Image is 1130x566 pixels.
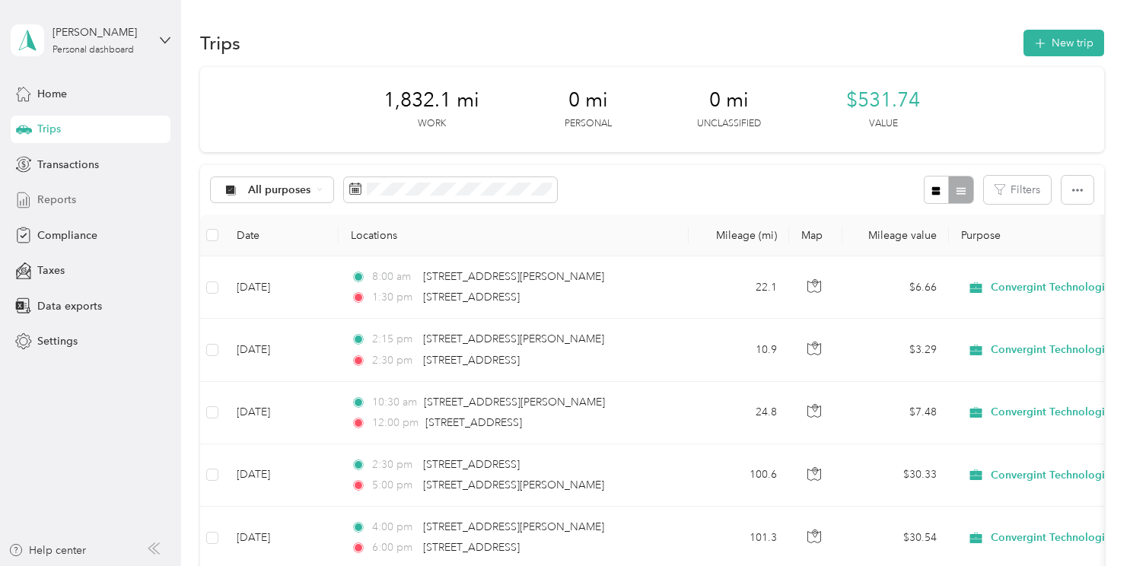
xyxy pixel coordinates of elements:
[372,539,415,556] span: 6:00 pm
[372,352,415,369] span: 2:30 pm
[991,531,1116,545] span: Convergint Technologies
[842,319,949,381] td: $3.29
[372,394,417,411] span: 10:30 am
[424,396,605,409] span: [STREET_ADDRESS][PERSON_NAME]
[842,215,949,256] th: Mileage value
[372,269,415,285] span: 8:00 am
[423,270,604,283] span: [STREET_ADDRESS][PERSON_NAME]
[991,281,1116,294] span: Convergint Technologies
[568,88,608,113] span: 0 mi
[53,24,148,40] div: [PERSON_NAME]
[984,176,1051,204] button: Filters
[842,444,949,507] td: $30.33
[37,86,67,102] span: Home
[423,332,604,345] span: [STREET_ADDRESS][PERSON_NAME]
[709,88,749,113] span: 0 mi
[224,382,339,444] td: [DATE]
[224,215,339,256] th: Date
[991,469,1116,482] span: Convergint Technologies
[372,415,419,431] span: 12:00 pm
[224,256,339,319] td: [DATE]
[372,456,415,473] span: 2:30 pm
[37,262,65,278] span: Taxes
[697,117,761,131] p: Unclassified
[689,382,789,444] td: 24.8
[224,444,339,507] td: [DATE]
[842,382,949,444] td: $7.48
[37,333,78,349] span: Settings
[423,541,520,554] span: [STREET_ADDRESS]
[425,416,522,429] span: [STREET_ADDRESS]
[37,298,102,314] span: Data exports
[248,185,311,196] span: All purposes
[37,157,99,173] span: Transactions
[423,354,520,367] span: [STREET_ADDRESS]
[423,520,604,533] span: [STREET_ADDRESS][PERSON_NAME]
[418,117,446,131] p: Work
[339,215,689,256] th: Locations
[53,46,134,55] div: Personal dashboard
[372,477,415,494] span: 5:00 pm
[1023,30,1104,56] button: New trip
[991,343,1116,357] span: Convergint Technologies
[37,227,97,243] span: Compliance
[1045,481,1130,566] iframe: Everlance-gr Chat Button Frame
[869,117,898,131] p: Value
[991,405,1116,419] span: Convergint Technologies
[689,215,789,256] th: Mileage (mi)
[37,192,76,208] span: Reports
[37,121,61,137] span: Trips
[372,331,415,348] span: 2:15 pm
[689,256,789,319] td: 22.1
[565,117,612,131] p: Personal
[8,542,86,558] button: Help center
[384,88,479,113] span: 1,832.1 mi
[689,319,789,381] td: 10.9
[200,35,240,51] h1: Trips
[224,319,339,381] td: [DATE]
[789,215,842,256] th: Map
[842,256,949,319] td: $6.66
[372,289,415,306] span: 1:30 pm
[372,519,415,536] span: 4:00 pm
[423,479,604,491] span: [STREET_ADDRESS][PERSON_NAME]
[423,458,520,471] span: [STREET_ADDRESS]
[846,88,920,113] span: $531.74
[423,291,520,304] span: [STREET_ADDRESS]
[689,444,789,507] td: 100.6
